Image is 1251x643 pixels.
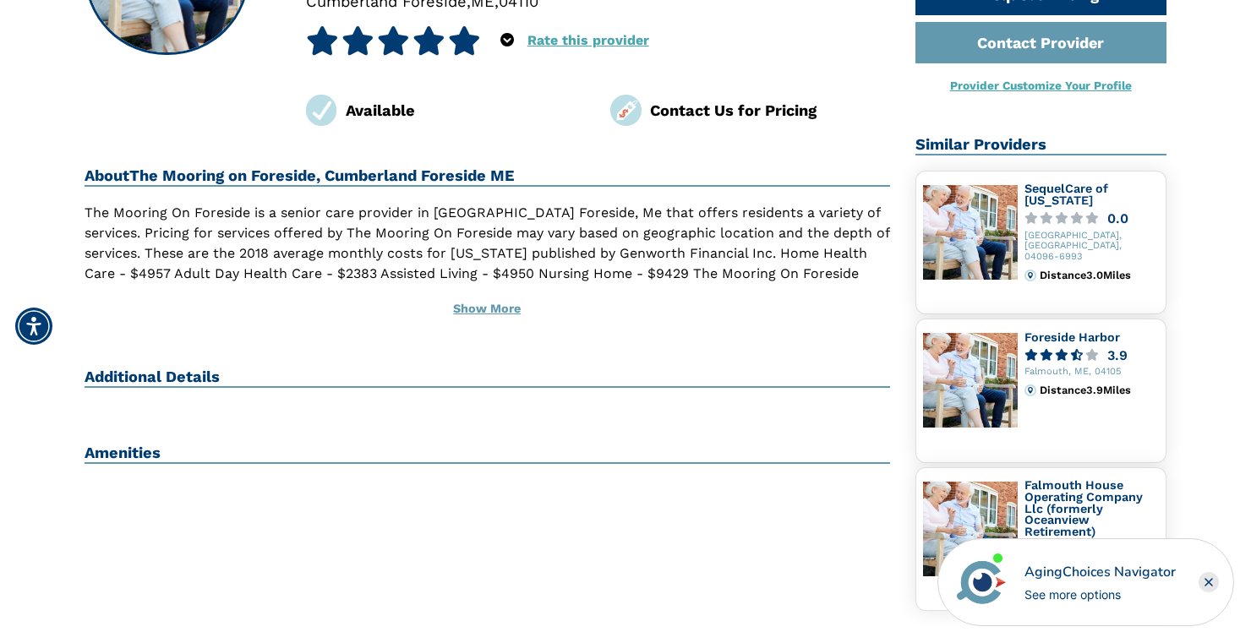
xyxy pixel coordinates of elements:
a: Foreside Harbor [1024,330,1120,344]
div: Close [1199,572,1219,592]
p: The Mooring On Foreside is a senior care provider in [GEOGRAPHIC_DATA] Foreside, Me that offers r... [85,203,890,324]
a: Rate this provider [527,32,649,48]
div: Distance 3.0 Miles [1040,270,1159,281]
a: Falmouth House Operating Company Llc (formerly Oceanview Retirement) [1024,478,1143,538]
img: avatar [953,553,1010,611]
a: 3.9 [1024,349,1160,362]
a: Contact Provider [915,22,1167,63]
h2: Amenities [85,444,890,464]
div: Contact Us for Pricing [650,99,890,122]
div: 3.9 [1107,349,1128,362]
a: Provider Customize Your Profile [950,79,1132,92]
div: AgingChoices Navigator [1024,562,1176,582]
div: See more options [1024,586,1176,603]
img: distance.svg [1024,384,1036,396]
div: Popover trigger [500,26,514,55]
div: Distance 3.9 Miles [1040,384,1159,396]
div: Accessibility Menu [15,308,52,345]
a: 0.0 [1024,212,1160,225]
div: 0.0 [1107,212,1128,225]
a: SequelCare of [US_STATE] [1024,182,1108,207]
h2: Additional Details [85,368,890,388]
div: Falmouth, ME, 04105 [1024,367,1160,378]
img: distance.svg [1024,270,1036,281]
div: [GEOGRAPHIC_DATA], [GEOGRAPHIC_DATA], 04096-6993 [1024,231,1160,263]
h2: Similar Providers [915,135,1167,155]
div: Available [346,99,586,122]
h2: About The Mooring on Foreside, Cumberland Foreside ME [85,166,890,187]
button: Show More [85,291,890,328]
